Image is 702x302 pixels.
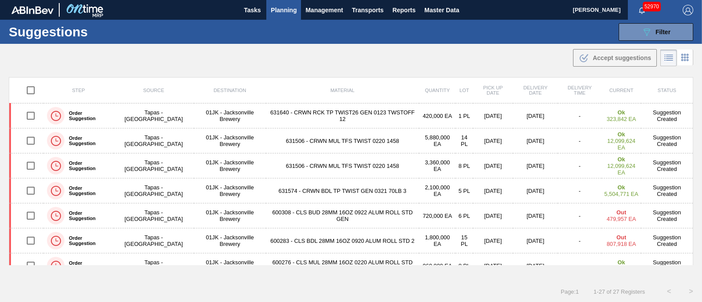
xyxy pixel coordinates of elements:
[419,203,455,228] td: 720,000 EA
[114,203,194,228] td: Tapas - [GEOGRAPHIC_DATA]
[473,178,513,203] td: [DATE]
[604,191,638,197] span: 5,504,771 EA
[473,203,513,228] td: [DATE]
[558,228,602,253] td: -
[641,203,693,228] td: Suggestion Created
[558,128,602,153] td: -
[683,5,693,15] img: Logout
[194,228,266,253] td: 01JK - Jacksonville Brewery
[558,203,602,228] td: -
[419,253,455,278] td: 960,000 EA
[473,103,513,128] td: [DATE]
[419,128,455,153] td: 5,880,000 EA
[607,163,635,176] span: 12,099,624 EA
[9,128,693,153] a: Order SuggestionTapas - [GEOGRAPHIC_DATA]01JK - Jacksonville Brewery631506 - CRWN MUL TFS TWIST 0...
[266,153,419,178] td: 631506 - CRWN MUL TFS TWIST 0220 1458
[643,2,661,11] span: 52970
[194,128,266,153] td: 01JK - Jacksonville Brewery
[513,153,558,178] td: [DATE]
[271,5,297,15] span: Planning
[619,23,693,41] button: Filter
[558,153,602,178] td: -
[64,185,110,196] label: Order Suggestion
[655,28,670,36] span: Filter
[561,288,579,295] span: Page : 1
[641,228,693,253] td: Suggestion Created
[455,153,473,178] td: 8 PL
[419,178,455,203] td: 2,100,000 EA
[72,88,85,93] span: Step
[641,253,693,278] td: Suggestion Created
[455,103,473,128] td: 1 PL
[64,210,110,221] label: Order Suggestion
[194,178,266,203] td: 01JK - Jacksonville Brewery
[330,88,355,93] span: Material
[419,103,455,128] td: 420,000 EA
[64,110,110,121] label: Order Suggestion
[618,184,625,191] strong: Ok
[64,135,110,146] label: Order Suggestion
[641,178,693,203] td: Suggestion Created
[64,260,110,271] label: Order Suggestion
[424,5,459,15] span: Master Data
[266,178,419,203] td: 631574 - CRWN BDL TP TWIST GEN 0321 70LB 3
[143,88,164,93] span: Source
[513,228,558,253] td: [DATE]
[305,5,343,15] span: Management
[618,259,625,266] strong: Ok
[114,253,194,278] td: Tapas - [GEOGRAPHIC_DATA]
[114,153,194,178] td: Tapas - [GEOGRAPHIC_DATA]
[64,160,110,171] label: Order Suggestion
[114,178,194,203] td: Tapas - [GEOGRAPHIC_DATA]
[473,153,513,178] td: [DATE]
[455,178,473,203] td: 5 PL
[64,235,110,246] label: Order Suggestion
[9,203,693,228] a: Order SuggestionTapas - [GEOGRAPHIC_DATA]01JK - Jacksonville Brewery600308 - CLS BUD 28MM 16OZ 09...
[194,153,266,178] td: 01JK - Jacksonville Brewery
[419,228,455,253] td: 1,800,000 EA
[558,253,602,278] td: -
[513,203,558,228] td: [DATE]
[483,85,503,96] span: Pick up Date
[473,128,513,153] td: [DATE]
[194,253,266,278] td: 01JK - Jacksonville Brewery
[455,203,473,228] td: 6 PL
[392,5,415,15] span: Reports
[266,103,419,128] td: 631640 - CRWN RCK TP TWIST26 GEN 0123 TWSTOFF 12
[194,203,266,228] td: 01JK - Jacksonville Brewery
[419,153,455,178] td: 3,360,000 EA
[609,88,634,93] span: Current
[455,228,473,253] td: 15 PL
[616,209,626,216] strong: Out
[455,128,473,153] td: 14 PL
[114,228,194,253] td: Tapas - [GEOGRAPHIC_DATA]
[607,138,635,151] span: 12,099,624 EA
[352,5,383,15] span: Transports
[593,54,651,61] span: Accept suggestions
[243,5,262,15] span: Tasks
[513,253,558,278] td: [DATE]
[607,116,636,122] span: 323,842 EA
[558,178,602,203] td: -
[11,6,54,14] img: TNhmsLtSVTkK8tSr43FrP2fwEKptu5GPRR3wAAAABJRU5ErkJggg==
[641,153,693,178] td: Suggestion Created
[618,109,625,116] strong: Ok
[658,88,676,93] span: Status
[214,88,246,93] span: Destination
[641,128,693,153] td: Suggestion Created
[9,103,693,128] a: Order SuggestionTapas - [GEOGRAPHIC_DATA]01JK - Jacksonville Brewery631640 - CRWN RCK TP TWIST26 ...
[9,178,693,203] a: Order SuggestionTapas - [GEOGRAPHIC_DATA]01JK - Jacksonville Brewery631574 - CRWN BDL TP TWIST GE...
[9,27,165,37] h1: Suggestions
[641,103,693,128] td: Suggestion Created
[9,228,693,253] a: Order SuggestionTapas - [GEOGRAPHIC_DATA]01JK - Jacksonville Brewery600283 - CLS BDL 28MM 16OZ 09...
[568,85,592,96] span: Delivery Time
[513,103,558,128] td: [DATE]
[266,253,419,278] td: 600276 - CLS MUL 28MM 16OZ 0220 ALUM ROLL STD ALU
[558,103,602,128] td: -
[660,50,677,66] div: List Vision
[114,103,194,128] td: Tapas - [GEOGRAPHIC_DATA]
[616,234,626,241] strong: Out
[9,253,693,278] a: Order SuggestionTapas - [GEOGRAPHIC_DATA]01JK - Jacksonville Brewery600276 - CLS MUL 28MM 16OZ 02...
[266,228,419,253] td: 600283 - CLS BDL 28MM 16OZ 0920 ALUM ROLL STD 2
[607,216,636,222] span: 479,957 EA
